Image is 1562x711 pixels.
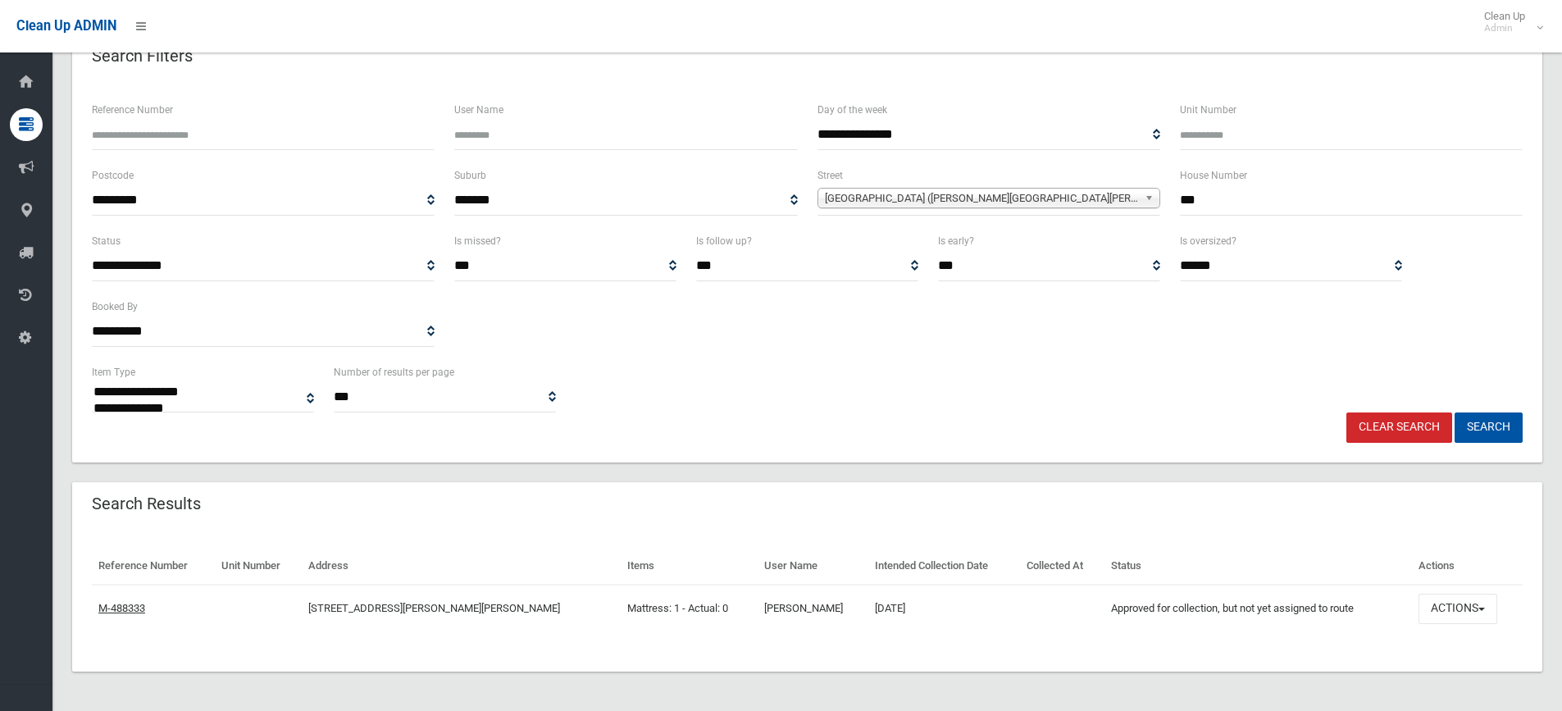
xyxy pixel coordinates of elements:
th: Unit Number [215,548,302,585]
label: User Name [454,101,503,119]
label: Item Type [92,363,135,381]
td: Approved for collection, but not yet assigned to route [1104,585,1412,632]
td: [PERSON_NAME] [758,585,868,632]
span: Clean Up ADMIN [16,18,116,34]
label: House Number [1180,166,1247,185]
th: Items [621,548,758,585]
header: Search Results [72,488,221,520]
label: Status [92,232,121,250]
th: Intended Collection Date [868,548,1020,585]
label: Booked By [92,298,138,316]
label: Day of the week [817,101,887,119]
a: [STREET_ADDRESS][PERSON_NAME][PERSON_NAME] [308,602,560,614]
label: Unit Number [1180,101,1236,119]
small: Admin [1484,22,1525,34]
a: Clear Search [1346,412,1452,443]
th: Collected At [1020,548,1104,585]
span: Clean Up [1476,10,1542,34]
th: Reference Number [92,548,215,585]
label: Street [817,166,843,185]
th: User Name [758,548,868,585]
th: Status [1104,548,1412,585]
th: Actions [1412,548,1523,585]
label: Postcode [92,166,134,185]
th: Address [302,548,621,585]
label: Is follow up? [696,232,752,250]
label: Is early? [938,232,974,250]
td: [DATE] [868,585,1020,632]
label: Number of results per page [334,363,454,381]
a: M-488333 [98,602,145,614]
span: [GEOGRAPHIC_DATA] ([PERSON_NAME][GEOGRAPHIC_DATA][PERSON_NAME]) [825,189,1138,208]
label: Reference Number [92,101,173,119]
button: Search [1455,412,1523,443]
label: Suburb [454,166,486,185]
header: Search Filters [72,40,212,72]
button: Actions [1419,594,1497,624]
label: Is missed? [454,232,501,250]
label: Is oversized? [1180,232,1236,250]
td: Mattress: 1 - Actual: 0 [621,585,758,632]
